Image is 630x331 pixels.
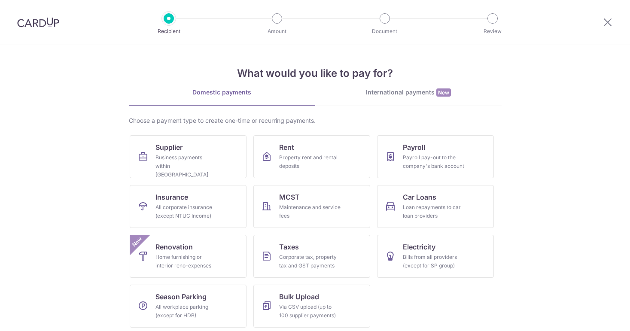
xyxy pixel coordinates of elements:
[155,192,188,202] span: Insurance
[279,192,300,202] span: MCST
[279,303,341,320] div: Via CSV upload (up to 100 supplier payments)
[129,116,502,125] div: Choose a payment type to create one-time or recurring payments.
[253,185,370,228] a: MCSTMaintenance and service fees
[279,253,341,270] div: Corporate tax, property tax and GST payments
[403,142,425,152] span: Payroll
[130,135,247,178] a: SupplierBusiness payments within [GEOGRAPHIC_DATA]
[253,285,370,328] a: Bulk UploadVia CSV upload (up to 100 supplier payments)
[155,253,217,270] div: Home furnishing or interior reno-expenses
[377,235,494,278] a: ElectricityBills from all providers (except for SP group)
[377,135,494,178] a: PayrollPayroll pay-out to the company's bank account
[245,27,309,36] p: Amount
[155,153,217,179] div: Business payments within [GEOGRAPHIC_DATA]
[461,27,524,36] p: Review
[279,142,294,152] span: Rent
[279,292,319,302] span: Bulk Upload
[403,192,436,202] span: Car Loans
[17,17,59,27] img: CardUp
[130,285,247,328] a: Season ParkingAll workplace parking (except for HDB)
[436,88,451,97] span: New
[155,303,217,320] div: All workplace parking (except for HDB)
[353,27,417,36] p: Document
[403,253,465,270] div: Bills from all providers (except for SP group)
[279,153,341,170] div: Property rent and rental deposits
[155,242,193,252] span: Renovation
[279,242,299,252] span: Taxes
[130,235,247,278] a: RenovationHome furnishing or interior reno-expensesNew
[130,185,247,228] a: InsuranceAll corporate insurance (except NTUC Income)
[253,235,370,278] a: TaxesCorporate tax, property tax and GST payments
[377,185,494,228] a: Car LoansLoan repayments to car loan providers
[403,153,465,170] div: Payroll pay-out to the company's bank account
[129,88,315,97] div: Domestic payments
[403,242,435,252] span: Electricity
[315,88,502,97] div: International payments
[403,203,465,220] div: Loan repayments to car loan providers
[155,292,207,302] span: Season Parking
[253,135,370,178] a: RentProperty rent and rental deposits
[137,27,201,36] p: Recipient
[155,142,183,152] span: Supplier
[279,203,341,220] div: Maintenance and service fees
[129,66,502,81] h4: What would you like to pay for?
[130,235,144,249] span: New
[155,203,217,220] div: All corporate insurance (except NTUC Income)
